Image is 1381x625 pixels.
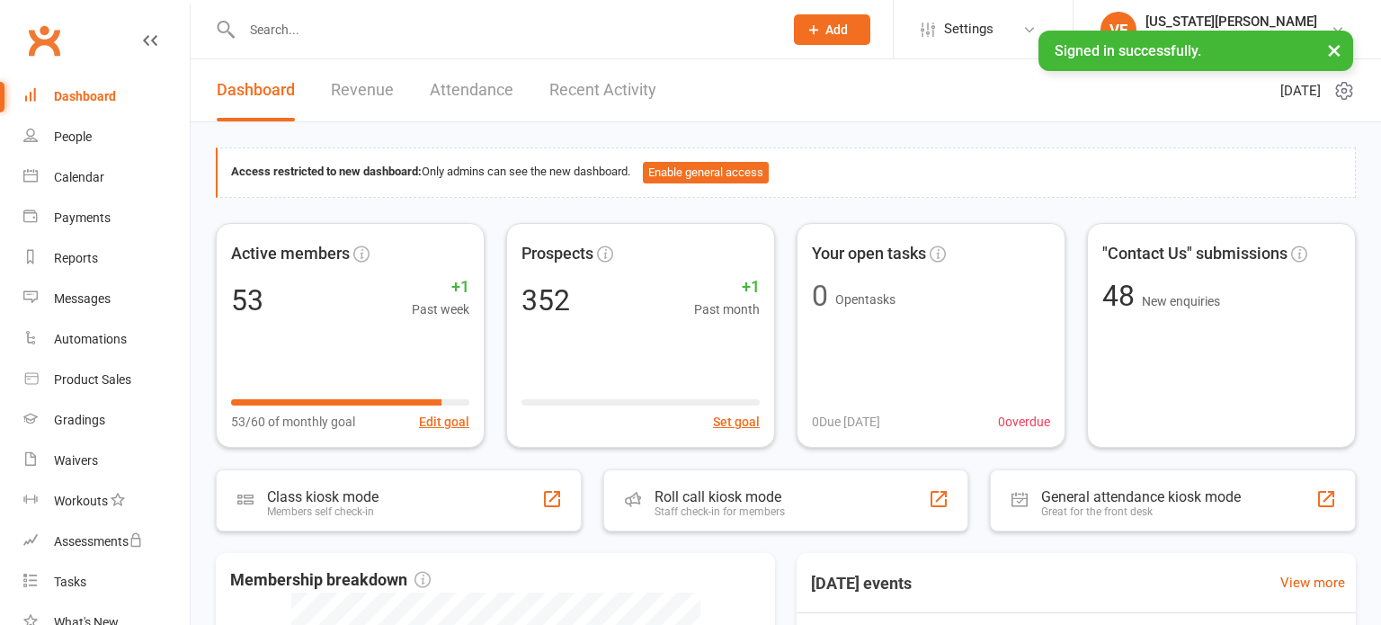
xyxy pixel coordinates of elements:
span: 53/60 of monthly goal [231,412,355,432]
div: Staff check-in for members [655,505,785,518]
a: Workouts [23,481,190,522]
div: VF [1100,12,1136,48]
a: Calendar [23,157,190,198]
a: Product Sales [23,360,190,400]
span: Signed in successfully. [1055,42,1201,59]
div: Gradings [54,413,105,427]
div: 0 [812,281,828,310]
div: [US_STATE][PERSON_NAME] [1145,13,1331,30]
div: Dashboard [54,89,116,103]
div: Class kiosk mode [267,488,379,505]
span: 0 overdue [998,412,1050,432]
div: Roll call kiosk mode [655,488,785,505]
button: Enable general access [643,162,769,183]
div: Middlebury Martial Arts Academy [1145,30,1331,46]
div: Assessments [54,534,143,549]
span: Membership breakdown [230,567,431,594]
span: Add [825,22,848,37]
a: Clubworx [22,18,67,63]
span: 48 [1102,279,1142,313]
span: New enquiries [1142,294,1220,308]
div: General attendance kiosk mode [1041,488,1241,505]
span: Your open tasks [812,241,926,267]
a: Tasks [23,562,190,603]
div: Payments [54,210,111,225]
a: Waivers [23,441,190,481]
button: Add [794,14,870,45]
div: Reports [54,251,98,265]
div: Workouts [54,494,108,508]
a: Automations [23,319,190,360]
div: Great for the front desk [1041,505,1241,518]
span: Prospects [521,241,593,267]
div: Messages [54,291,111,306]
div: Automations [54,332,127,346]
div: Product Sales [54,372,131,387]
span: Active members [231,241,350,267]
span: Past month [694,299,760,319]
div: Waivers [54,453,98,468]
button: Edit goal [419,412,469,432]
span: Past week [412,299,469,319]
a: Recent Activity [549,59,656,121]
span: Settings [944,9,993,49]
a: Messages [23,279,190,319]
strong: Access restricted to new dashboard: [231,165,422,178]
div: Tasks [54,575,86,589]
div: Members self check-in [267,505,379,518]
a: Payments [23,198,190,238]
div: Calendar [54,170,104,184]
a: View more [1280,572,1345,594]
h3: [DATE] events [797,567,926,600]
span: Open tasks [835,292,895,307]
span: +1 [694,274,760,300]
button: Set goal [713,412,760,432]
div: 53 [231,286,263,315]
a: Assessments [23,522,190,562]
button: × [1318,31,1350,69]
a: Gradings [23,400,190,441]
div: Only admins can see the new dashboard. [231,162,1341,183]
a: Dashboard [23,76,190,117]
span: 0 Due [DATE] [812,412,880,432]
span: [DATE] [1280,80,1321,102]
div: 352 [521,286,570,315]
span: +1 [412,274,469,300]
a: Revenue [331,59,394,121]
input: Search... [236,17,771,42]
div: People [54,129,92,144]
span: "Contact Us" submissions [1102,241,1287,267]
a: People [23,117,190,157]
a: Attendance [430,59,513,121]
a: Dashboard [217,59,295,121]
a: Reports [23,238,190,279]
